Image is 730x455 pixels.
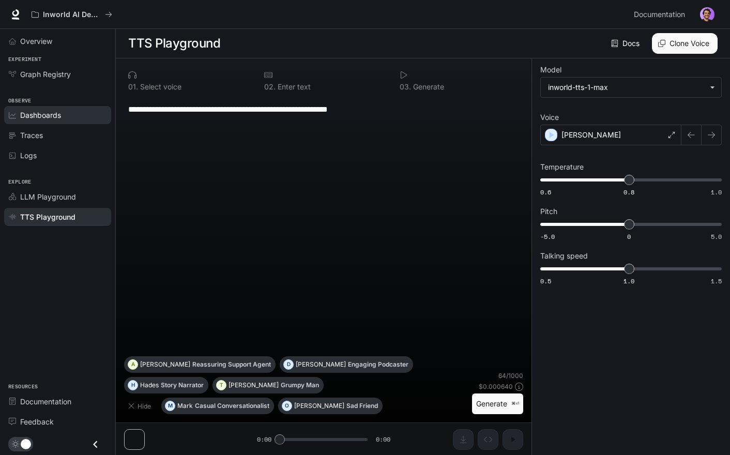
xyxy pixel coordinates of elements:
div: inworld-tts-1-max [541,78,721,97]
span: Graph Registry [20,69,71,80]
div: H [128,377,138,393]
p: Casual Conversationalist [195,403,269,409]
p: Enter text [276,83,311,90]
button: MMarkCasual Conversationalist [161,398,274,414]
button: A[PERSON_NAME]Reassuring Support Agent [124,356,276,373]
div: O [282,398,292,414]
span: 1.0 [623,277,634,285]
a: Overview [4,32,111,50]
span: Feedback [20,416,54,427]
p: Voice [540,114,559,121]
a: Dashboards [4,106,111,124]
a: Feedback [4,413,111,431]
div: A [128,356,138,373]
p: [PERSON_NAME] [294,403,344,409]
button: D[PERSON_NAME]Engaging Podcaster [280,356,413,373]
p: Temperature [540,163,584,171]
span: Logs [20,150,37,161]
p: Select voice [138,83,181,90]
span: 5.0 [711,232,722,241]
p: Model [540,66,561,73]
p: Mark [177,403,193,409]
button: All workspaces [27,4,117,25]
a: Graph Registry [4,65,111,83]
p: ⌘⏎ [511,401,519,407]
p: 0 1 . [128,83,138,90]
span: 0.8 [623,188,634,196]
a: Docs [609,33,644,54]
button: Generate⌘⏎ [472,393,523,415]
span: 0.6 [540,188,551,196]
p: 64 / 1000 [498,371,523,380]
button: HHadesStory Narrator [124,377,208,393]
p: Sad Friend [346,403,378,409]
button: Hide [124,398,157,414]
p: Generate [411,83,444,90]
a: TTS Playground [4,208,111,226]
button: User avatar [697,4,718,25]
div: D [284,356,293,373]
p: 0 3 . [400,83,411,90]
p: Inworld AI Demos [43,10,101,19]
p: [PERSON_NAME] [296,361,346,368]
button: O[PERSON_NAME]Sad Friend [278,398,383,414]
p: [PERSON_NAME] [561,130,621,140]
button: Clone Voice [652,33,718,54]
span: 0 [627,232,631,241]
p: Pitch [540,208,557,215]
span: Documentation [20,396,71,407]
span: -5.0 [540,232,555,241]
div: inworld-tts-1-max [548,82,705,93]
p: Engaging Podcaster [348,361,408,368]
span: Overview [20,36,52,47]
p: Reassuring Support Agent [192,361,271,368]
p: Hades [140,382,159,388]
p: 0 2 . [264,83,276,90]
a: Documentation [630,4,693,25]
div: M [165,398,175,414]
p: $ 0.000640 [479,382,513,391]
p: [PERSON_NAME] [140,361,190,368]
a: LLM Playground [4,188,111,206]
p: Talking speed [540,252,588,260]
span: Documentation [634,8,685,21]
a: Logs [4,146,111,164]
span: 1.0 [711,188,722,196]
img: User avatar [700,7,714,22]
p: [PERSON_NAME] [229,382,279,388]
span: TTS Playground [20,211,75,222]
span: 1.5 [711,277,722,285]
a: Traces [4,126,111,144]
a: Documentation [4,392,111,411]
span: LLM Playground [20,191,76,202]
p: Story Narrator [161,382,204,388]
div: T [217,377,226,393]
h1: TTS Playground [128,33,220,54]
span: Dashboards [20,110,61,120]
button: Close drawer [84,434,107,455]
button: T[PERSON_NAME]Grumpy Man [212,377,324,393]
span: Dark mode toggle [21,438,31,449]
span: 0.5 [540,277,551,285]
p: Grumpy Man [281,382,319,388]
span: Traces [20,130,43,141]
